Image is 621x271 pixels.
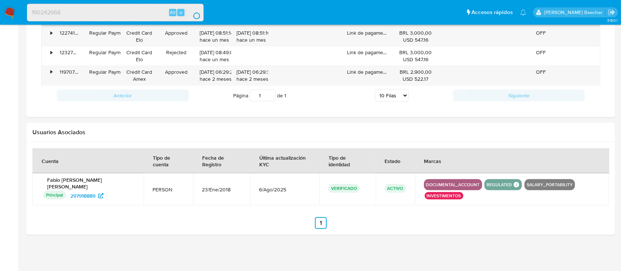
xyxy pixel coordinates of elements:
button: search-icon [186,7,201,18]
span: s [180,9,182,16]
input: Buscar usuario o caso... [27,8,203,17]
a: Salir [608,8,615,16]
span: Accesos rápidos [471,8,513,16]
h2: Usuarios Asociados [32,129,609,136]
span: 3.160.1 [607,17,617,23]
a: Notificaciones [520,9,526,15]
span: Alt [170,9,176,16]
p: camila.tresguerres@mercadolibre.com [544,9,605,16]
